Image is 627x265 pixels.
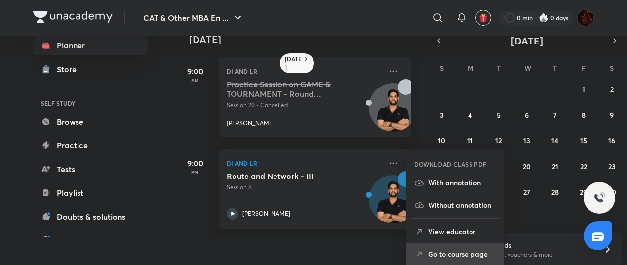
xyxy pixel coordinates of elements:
abbr: Thursday [553,63,557,73]
a: Store [33,59,148,79]
button: August 28, 2025 [547,184,563,200]
abbr: August 10, 2025 [438,136,445,145]
button: CAT & Other MBA En ... [137,8,250,28]
a: Doubts & solutions [33,207,148,226]
button: August 20, 2025 [519,158,535,174]
abbr: August 20, 2025 [523,162,531,171]
p: DI and LR [227,65,382,77]
abbr: Tuesday [497,63,501,73]
h5: Route and Network - III [227,171,350,181]
p: Session 8 [227,183,382,192]
p: DI and LR [227,157,382,169]
abbr: August 27, 2025 [523,187,530,197]
abbr: August 7, 2025 [553,110,557,120]
button: August 11, 2025 [462,132,478,148]
div: Store [57,63,82,75]
button: August 3, 2025 [434,107,450,123]
p: PM [175,169,215,175]
button: August 22, 2025 [576,158,591,174]
a: Tests [33,159,148,179]
button: August 8, 2025 [576,107,591,123]
p: Win a laptop, vouchers & more [470,250,591,259]
abbr: August 14, 2025 [551,136,558,145]
p: View educator [428,226,496,237]
abbr: August 12, 2025 [495,136,502,145]
abbr: August 3, 2025 [440,110,444,120]
img: avatar [479,13,488,22]
button: August 14, 2025 [547,132,563,148]
abbr: August 15, 2025 [580,136,587,145]
abbr: August 4, 2025 [468,110,472,120]
h6: Refer friends [470,240,591,250]
img: Company Logo [33,11,113,23]
button: August 16, 2025 [604,132,620,148]
img: ttu [593,192,605,204]
a: Planner [33,36,148,55]
button: August 29, 2025 [576,184,591,200]
abbr: August 1, 2025 [582,85,585,94]
button: August 12, 2025 [491,132,507,148]
button: August 5, 2025 [491,107,507,123]
p: [PERSON_NAME] [227,119,274,128]
h4: [DATE] [189,34,421,45]
abbr: Saturday [610,63,614,73]
button: [DATE] [446,34,608,47]
abbr: August 5, 2025 [497,110,501,120]
abbr: August 9, 2025 [610,110,614,120]
h6: [DATE] [285,55,302,71]
p: Session 29 • Cancelled [227,101,382,110]
button: August 27, 2025 [519,184,535,200]
h6: DOWNLOAD CLASS PDF [414,160,487,169]
button: August 15, 2025 [576,132,591,148]
abbr: Wednesday [524,63,531,73]
img: streak [539,13,549,23]
button: August 9, 2025 [604,107,620,123]
span: [DATE] [511,34,543,47]
button: August 1, 2025 [576,81,591,97]
abbr: August 16, 2025 [608,136,615,145]
a: Practice [33,135,148,155]
abbr: August 13, 2025 [523,136,530,145]
button: August 21, 2025 [547,158,563,174]
p: With annotation [428,177,496,188]
abbr: August 11, 2025 [467,136,473,145]
h5: 9:00 [175,65,215,77]
p: AM [175,77,215,83]
h6: SELF STUDY [33,95,148,112]
p: Go to course page [428,249,496,259]
a: Notes [33,230,148,250]
abbr: August 22, 2025 [580,162,587,171]
button: August 4, 2025 [462,107,478,123]
abbr: Friday [582,63,586,73]
button: August 13, 2025 [519,132,535,148]
a: Playlist [33,183,148,203]
abbr: August 29, 2025 [580,187,587,197]
button: August 7, 2025 [547,107,563,123]
img: Vanshika Rai [577,9,594,26]
abbr: August 28, 2025 [551,187,559,197]
button: August 6, 2025 [519,107,535,123]
button: August 23, 2025 [604,158,620,174]
abbr: August 6, 2025 [525,110,529,120]
img: Avatar [369,88,417,136]
button: August 30, 2025 [604,184,620,200]
h5: 9:00 [175,157,215,169]
abbr: August 30, 2025 [608,187,616,197]
p: Without annotation [428,200,496,210]
abbr: Monday [468,63,473,73]
abbr: August 8, 2025 [582,110,586,120]
h5: Practice Session on GAME & TOURNAMENT - Round Robin Based [227,79,350,99]
a: Browse [33,112,148,132]
button: avatar [475,10,491,26]
p: [PERSON_NAME] [242,209,290,218]
a: Company Logo [33,11,113,25]
button: August 2, 2025 [604,81,620,97]
abbr: August 2, 2025 [610,85,614,94]
abbr: August 23, 2025 [608,162,616,171]
img: Avatar [369,180,417,228]
abbr: August 21, 2025 [552,162,558,171]
button: August 10, 2025 [434,132,450,148]
abbr: Sunday [440,63,444,73]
